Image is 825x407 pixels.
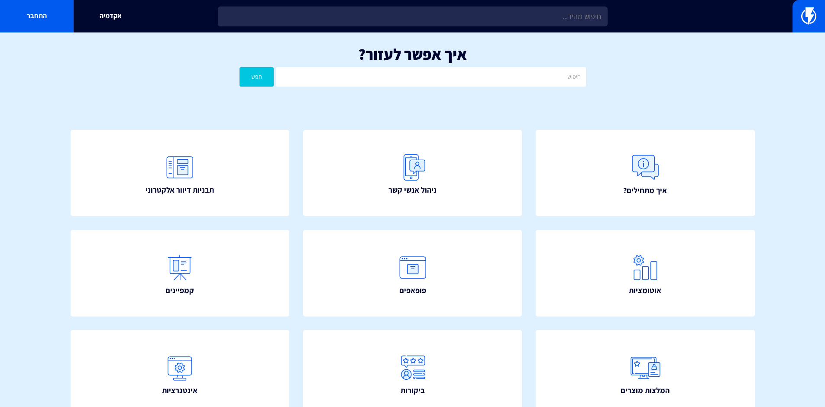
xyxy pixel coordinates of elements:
span: אינטגרציות [162,385,197,396]
span: איך מתחילים? [623,185,667,196]
a: איך מתחילים? [536,130,755,216]
span: אוטומציות [629,285,661,296]
h1: איך אפשר לעזור? [13,45,812,63]
span: קמפיינים [165,285,194,296]
span: המלצות מוצרים [621,385,670,396]
span: פופאפים [399,285,426,296]
button: חפש [239,67,274,87]
a: תבניות דיוור אלקטרוני [71,130,290,216]
span: ניהול אנשי קשר [388,184,437,196]
a: ניהול אנשי קשר [303,130,522,216]
span: תבניות דיוור אלקטרוני [146,184,214,196]
input: חיפוש מהיר... [218,6,608,26]
span: ביקורות [401,385,425,396]
a: קמפיינים [71,230,290,317]
input: חיפוש [276,67,586,87]
a: אוטומציות [536,230,755,317]
a: פופאפים [303,230,522,317]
